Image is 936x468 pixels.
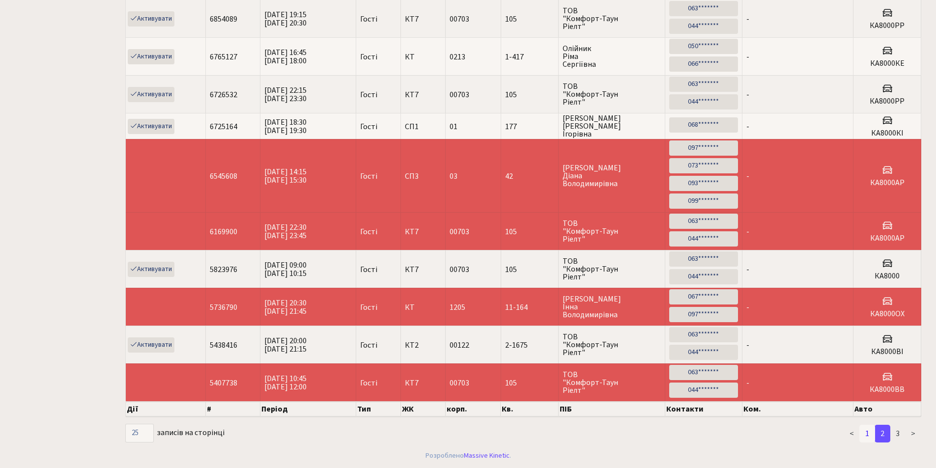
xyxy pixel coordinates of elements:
[857,129,917,138] h5: КА8000КІ
[128,11,174,27] a: Активувати
[264,47,307,66] span: [DATE] 16:45 [DATE] 18:00
[505,172,554,180] span: 42
[746,264,749,275] span: -
[210,302,237,313] span: 5736790
[563,114,661,138] span: [PERSON_NAME] [PERSON_NAME] Ігорівна
[405,341,441,349] span: КТ2
[128,119,174,134] a: Активувати
[450,226,469,237] span: 00703
[210,52,237,62] span: 6765127
[746,121,749,132] span: -
[264,9,307,28] span: [DATE] 19:15 [DATE] 20:30
[360,379,377,387] span: Гості
[563,371,661,394] span: ТОВ "Комфорт-Таун Ріелт"
[857,178,917,188] h5: КА8000АР
[405,228,441,236] span: КТ7
[450,14,469,25] span: 00703
[450,264,469,275] span: 00703
[264,222,307,241] span: [DATE] 22:30 [DATE] 23:45
[425,450,511,461] div: Розроблено .
[360,91,377,99] span: Гості
[853,402,921,416] th: Авто
[563,257,661,281] span: ТОВ "Комфорт-Таун Ріелт"
[128,337,174,353] a: Активувати
[405,91,441,99] span: КТ7
[890,425,906,442] a: 3
[125,424,225,442] label: записів на сторінці
[505,123,554,131] span: 177
[360,341,377,349] span: Гості
[857,97,917,106] h5: КА8000РР
[505,228,554,236] span: 105
[405,15,441,23] span: КТ7
[450,302,465,313] span: 1205
[210,14,237,25] span: 6854089
[857,347,917,357] h5: КА8000ВІ
[505,53,554,61] span: 1-417
[210,171,237,182] span: 6545608
[857,59,917,68] h5: КА8000КЕ
[905,425,921,442] a: >
[742,402,854,416] th: Ком.
[210,226,237,237] span: 6169900
[264,85,307,104] span: [DATE] 22:15 [DATE] 23:30
[405,123,441,131] span: СП1
[505,15,554,23] span: 105
[264,166,307,186] span: [DATE] 14:15 [DATE] 15:30
[746,171,749,182] span: -
[875,425,890,442] a: 2
[505,303,554,311] span: 11-164
[505,266,554,274] span: 105
[844,425,860,442] a: <
[210,264,237,275] span: 5823976
[857,272,917,281] h5: КА8000
[125,424,154,442] select: записів на сторінці
[559,402,665,416] th: ПІБ
[264,335,307,355] span: [DATE] 20:00 [DATE] 21:15
[563,7,661,30] span: ТОВ "Комфорт-Таун Ріелт"
[405,379,441,387] span: КТ7
[746,226,749,237] span: -
[360,303,377,311] span: Гості
[405,303,441,311] span: КТ
[665,402,742,416] th: Контакти
[746,89,749,100] span: -
[401,402,446,416] th: ЖК
[264,117,307,136] span: [DATE] 18:30 [DATE] 19:30
[210,340,237,351] span: 5438416
[360,15,377,23] span: Гості
[563,83,661,106] span: ТОВ "Комфорт-Таун Ріелт"
[505,91,554,99] span: 105
[563,164,661,188] span: [PERSON_NAME] Діана Володимирівна
[260,402,356,416] th: Період
[746,52,749,62] span: -
[450,340,469,351] span: 00122
[356,402,401,416] th: Тип
[857,234,917,243] h5: КА8000АР
[128,87,174,102] a: Активувати
[405,266,441,274] span: КТ7
[563,220,661,243] span: ТОВ "Комфорт-Таун Ріелт"
[128,49,174,64] a: Активувати
[859,425,875,442] a: 1
[857,385,917,394] h5: КА8000ВВ
[210,89,237,100] span: 6726532
[360,228,377,236] span: Гості
[206,402,260,416] th: #
[505,341,554,349] span: 2-1675
[405,172,441,180] span: СП3
[857,309,917,319] h5: КА8000ОХ
[264,373,307,392] span: [DATE] 10:45 [DATE] 12:00
[857,21,917,30] h5: КА8000РР
[746,14,749,25] span: -
[210,378,237,388] span: 5407738
[264,260,307,279] span: [DATE] 09:00 [DATE] 10:15
[360,172,377,180] span: Гості
[360,53,377,61] span: Гості
[746,340,749,351] span: -
[210,121,237,132] span: 6725164
[446,402,501,416] th: корп.
[264,298,307,317] span: [DATE] 20:30 [DATE] 21:45
[360,123,377,131] span: Гості
[128,262,174,277] a: Активувати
